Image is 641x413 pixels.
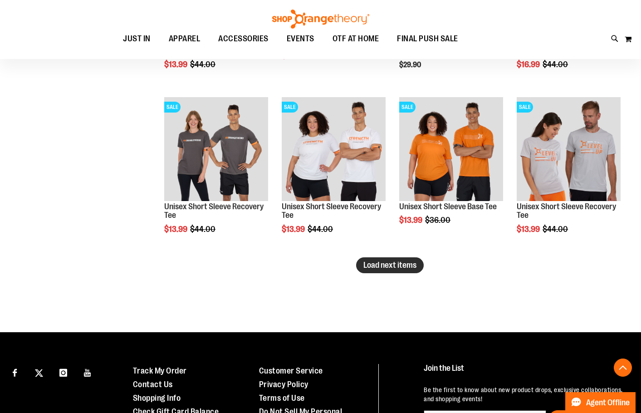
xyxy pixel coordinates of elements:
span: Load next items [363,261,416,270]
a: Customer Service [259,366,323,375]
a: JUST IN [114,29,160,49]
a: Visit our Instagram page [55,364,71,380]
img: Product image for Unisex Short Sleeve Recovery Tee [282,97,386,201]
a: Contact Us [133,380,173,389]
button: Back To Top [614,359,632,377]
a: OTF AT HOME [323,29,388,49]
div: product [395,93,508,248]
img: Product image for Unisex Short Sleeve Base Tee [399,97,503,201]
a: Terms of Use [259,393,305,403]
img: Product image for Unisex Short Sleeve Recovery Tee [164,97,268,201]
span: SALE [164,102,181,113]
a: Visit our X page [31,364,47,380]
a: Product image for Unisex Short Sleeve Recovery TeeSALE [517,97,621,202]
img: Twitter [35,369,43,377]
a: Unisex Short Sleeve Recovery Tee [282,202,381,220]
a: Track My Order [133,366,187,375]
span: $16.99 [517,60,541,69]
a: Product image for Unisex Short Sleeve Recovery TeeSALE [282,97,386,202]
a: Visit our Facebook page [7,364,23,380]
span: JUST IN [123,29,151,49]
span: EVENTS [287,29,314,49]
span: $13.99 [282,225,306,234]
span: $44.00 [543,225,569,234]
span: $44.00 [190,60,217,69]
button: Load next items [356,257,424,273]
a: Unisex Short Sleeve Base Tee [399,202,497,211]
span: SALE [517,102,533,113]
button: Agent Offline [565,392,636,413]
span: Agent Offline [586,398,630,407]
span: $29.90 [399,61,422,69]
span: $13.99 [399,216,424,225]
span: $44.00 [308,225,334,234]
a: Unisex Short Sleeve Recovery Tee [517,202,616,220]
div: product [512,93,625,257]
div: product [277,93,390,257]
span: FINAL PUSH SALE [397,29,458,49]
span: ACCESSORIES [218,29,269,49]
a: ACCESSORIES [209,29,278,49]
span: OTF AT HOME [333,29,379,49]
span: $13.99 [517,225,541,234]
span: $13.99 [164,60,189,69]
span: APPAREL [169,29,201,49]
span: $44.00 [190,225,217,234]
span: $36.00 [425,216,452,225]
span: $44.00 [543,60,569,69]
a: Privacy Policy [259,380,308,389]
a: Unisex Short Sleeve Recovery Tee [164,202,264,220]
a: Product image for Unisex Short Sleeve Base TeeSALE [399,97,503,202]
span: SALE [399,102,416,113]
span: SALE [282,102,298,113]
a: Product image for Unisex Short Sleeve Recovery TeeSALE [164,97,268,202]
div: product [160,93,273,257]
img: Shop Orangetheory [271,10,371,29]
h4: Join the List [424,364,624,381]
a: EVENTS [278,29,323,49]
a: FINAL PUSH SALE [388,29,467,49]
a: APPAREL [160,29,210,49]
span: $13.99 [164,225,189,234]
p: Be the first to know about new product drops, exclusive collaborations, and shopping events! [424,385,624,403]
img: Product image for Unisex Short Sleeve Recovery Tee [517,97,621,201]
a: Visit our Youtube page [80,364,96,380]
a: Shopping Info [133,393,181,403]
